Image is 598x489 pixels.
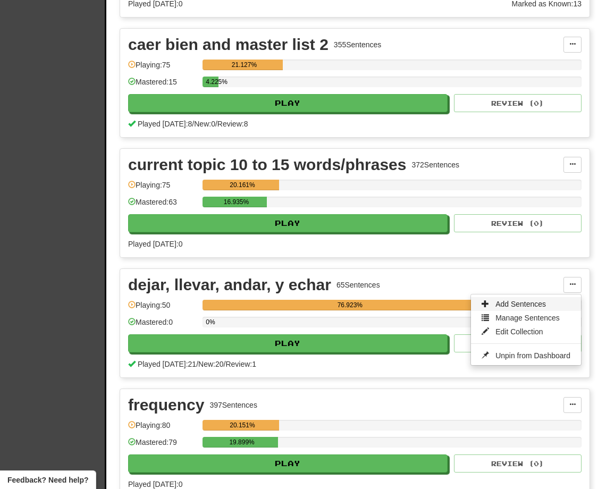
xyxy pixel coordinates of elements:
[206,60,282,70] div: 21.127%
[225,360,256,368] span: Review: 1
[471,325,581,339] a: Edit Collection
[128,437,197,454] div: Mastered: 79
[128,77,197,94] div: Mastered: 15
[128,214,448,232] button: Play
[209,400,257,410] div: 397 Sentences
[138,360,196,368] span: Played [DATE]: 21
[495,300,546,308] span: Add Sentences
[192,120,194,128] span: /
[206,180,279,190] div: 20.161%
[128,300,197,317] div: Playing: 50
[206,300,494,310] div: 76.923%
[128,180,197,197] div: Playing: 75
[454,214,582,232] button: Review (0)
[206,437,278,448] div: 19.899%
[128,334,448,352] button: Play
[454,94,582,112] button: Review (0)
[206,197,267,207] div: 16.935%
[224,360,226,368] span: /
[138,120,192,128] span: Played [DATE]: 8
[128,317,197,334] div: Mastered: 0
[412,159,460,170] div: 372 Sentences
[454,334,582,352] button: Review (0)
[128,480,182,488] span: Played [DATE]: 0
[128,420,197,437] div: Playing: 80
[495,327,543,336] span: Edit Collection
[454,454,582,473] button: Review (0)
[194,120,215,128] span: New: 0
[206,420,279,431] div: 20.151%
[128,277,331,293] div: dejar, llevar, andar, y echar
[471,349,581,362] a: Unpin from Dashboard
[206,77,218,87] div: 4.225%
[128,37,329,53] div: caer bien and master list 2
[471,297,581,311] a: Add Sentences
[471,311,581,325] a: Manage Sentences
[7,475,88,485] span: Open feedback widget
[128,94,448,112] button: Play
[128,240,182,248] span: Played [DATE]: 0
[215,120,217,128] span: /
[336,280,380,290] div: 65 Sentences
[128,397,204,413] div: frequency
[495,314,560,322] span: Manage Sentences
[128,60,197,77] div: Playing: 75
[128,454,448,473] button: Play
[128,157,407,173] div: current topic 10 to 15 words/phrases
[334,39,382,50] div: 355 Sentences
[196,360,198,368] span: /
[128,197,197,214] div: Mastered: 63
[217,120,248,128] span: Review: 8
[495,351,570,360] span: Unpin from Dashboard
[198,360,223,368] span: New: 20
